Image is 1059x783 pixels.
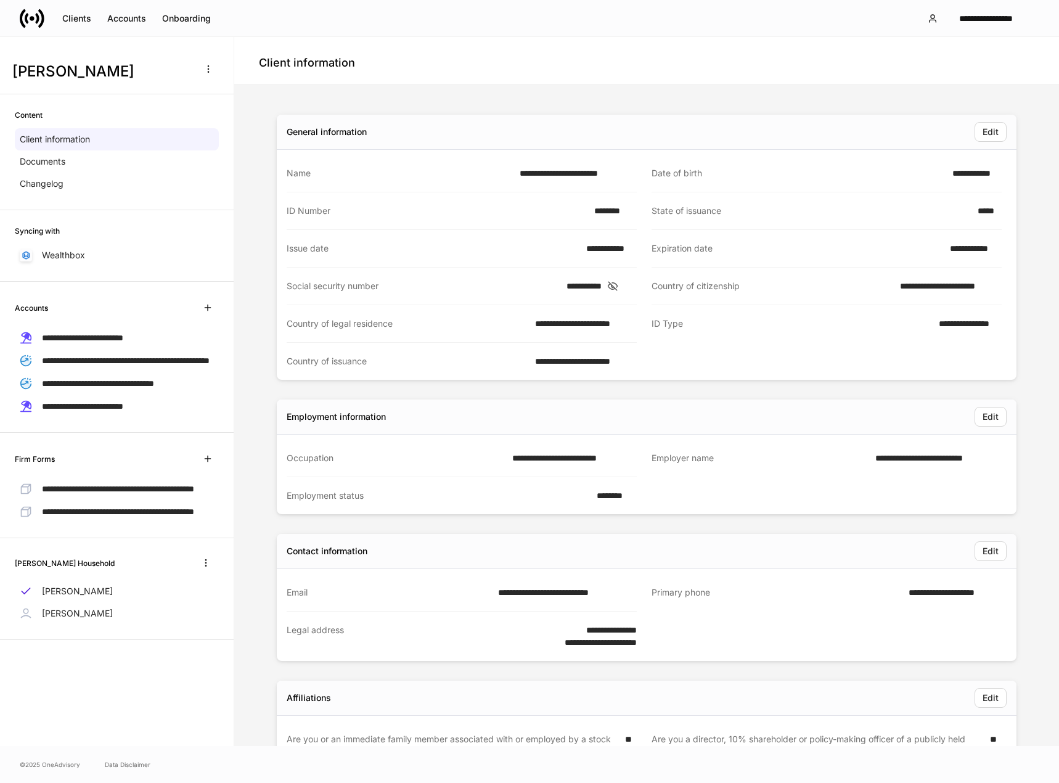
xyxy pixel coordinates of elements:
button: Edit [975,541,1007,561]
div: Social security number [287,280,559,292]
button: Accounts [99,9,154,28]
h6: Content [15,109,43,121]
div: Edit [983,547,999,555]
a: [PERSON_NAME] [15,580,219,602]
a: [PERSON_NAME] [15,602,219,625]
div: Legal address [287,624,527,649]
div: Primary phone [652,586,901,599]
a: Changelog [15,173,219,195]
p: Client information [20,133,90,146]
div: ID Number [287,205,587,217]
div: Employer name [652,452,868,465]
button: Onboarding [154,9,219,28]
div: ID Type [652,318,931,330]
div: Are you a director, 10% shareholder or policy-making officer of a publicly held company? [652,733,983,770]
h3: [PERSON_NAME] [12,62,190,81]
div: Affiliations [287,692,331,704]
button: Edit [975,688,1007,708]
div: General information [287,126,367,138]
div: Are you or an immediate family member associated with or employed by a stock exchange, member fir... [287,733,618,770]
div: Country of citizenship [652,280,893,292]
div: Employment status [287,490,589,502]
p: Wealthbox [42,249,85,261]
a: Documents [15,150,219,173]
p: [PERSON_NAME] [42,585,113,597]
div: Contact information [287,545,367,557]
h6: Syncing with [15,225,60,237]
button: Edit [975,122,1007,142]
span: © 2025 OneAdvisory [20,760,80,769]
h4: Client information [259,55,355,70]
div: Email [287,586,491,599]
div: State of issuance [652,205,970,217]
a: Client information [15,128,219,150]
p: Changelog [20,178,63,190]
div: Employment information [287,411,386,423]
button: Edit [975,407,1007,427]
div: Issue date [287,242,579,255]
p: Documents [20,155,65,168]
div: Occupation [287,452,505,464]
div: Clients [62,14,91,23]
p: [PERSON_NAME] [42,607,113,620]
div: Country of issuance [287,355,528,367]
div: Accounts [107,14,146,23]
div: Onboarding [162,14,211,23]
div: Expiration date [652,242,942,255]
h6: Firm Forms [15,453,55,465]
div: Edit [983,694,999,702]
button: Clients [54,9,99,28]
div: Edit [983,128,999,136]
a: Wealthbox [15,244,219,266]
div: Country of legal residence [287,318,528,330]
div: Name [287,167,512,179]
div: Edit [983,412,999,421]
div: Date of birth [652,167,945,179]
a: Data Disclaimer [105,760,150,769]
h6: Accounts [15,302,48,314]
h6: [PERSON_NAME] Household [15,557,115,569]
